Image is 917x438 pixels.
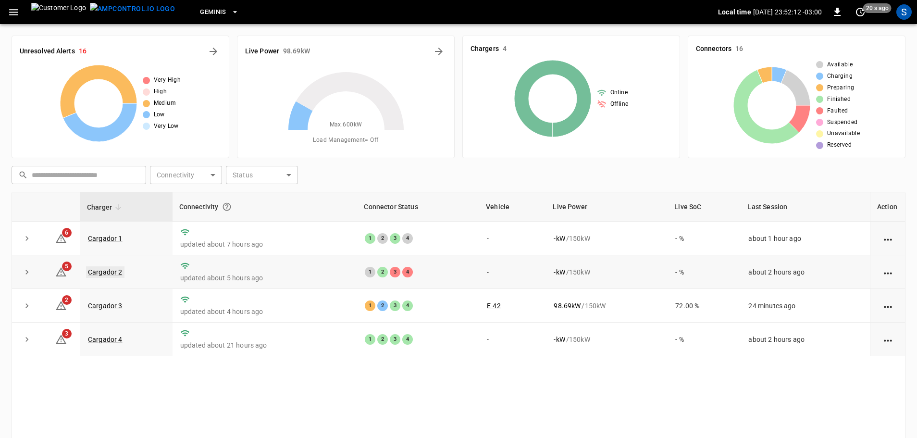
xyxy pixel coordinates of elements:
[827,95,851,104] span: Finished
[870,192,905,222] th: Action
[154,122,179,131] span: Very Low
[827,129,860,138] span: Unavailable
[55,234,67,241] a: 6
[882,335,894,344] div: action cell options
[245,46,279,57] h6: Live Power
[882,267,894,277] div: action cell options
[668,323,741,356] td: - %
[827,140,852,150] span: Reserved
[610,100,629,109] span: Offline
[402,334,413,345] div: 4
[196,3,243,22] button: Geminis
[377,334,388,345] div: 2
[87,201,124,213] span: Charger
[218,198,235,215] button: Connection between the charger and our software.
[154,87,167,97] span: High
[554,267,565,277] p: - kW
[741,323,870,356] td: about 2 hours ago
[853,4,868,20] button: set refresh interval
[487,302,501,310] a: E-42
[827,60,853,70] span: Available
[20,265,34,279] button: expand row
[546,192,668,222] th: Live Power
[55,301,67,309] a: 2
[753,7,822,17] p: [DATE] 23:52:12 -03:00
[554,234,660,243] div: / 150 kW
[79,46,87,57] h6: 16
[330,120,362,130] span: Max. 600 kW
[88,336,123,343] a: Cargador 4
[86,266,124,278] a: Cargador 2
[896,4,912,20] div: profile-icon
[735,44,743,54] h6: 16
[390,267,400,277] div: 3
[55,267,67,275] a: 5
[431,44,446,59] button: Energy Overview
[180,340,350,350] p: updated about 21 hours ago
[827,83,855,93] span: Preparing
[718,7,751,17] p: Local time
[154,75,181,85] span: Very High
[200,7,226,18] span: Geminis
[179,198,351,215] div: Connectivity
[554,335,565,344] p: - kW
[390,334,400,345] div: 3
[503,44,507,54] h6: 4
[479,255,546,289] td: -
[365,334,375,345] div: 1
[554,234,565,243] p: - kW
[554,335,660,344] div: / 150 kW
[882,234,894,243] div: action cell options
[62,228,72,238] span: 6
[741,289,870,323] td: 24 minutes ago
[827,72,853,81] span: Charging
[377,267,388,277] div: 2
[741,255,870,289] td: about 2 hours ago
[402,300,413,311] div: 4
[154,110,165,120] span: Low
[554,301,660,311] div: / 150 kW
[471,44,499,54] h6: Chargers
[479,323,546,356] td: -
[154,99,176,108] span: Medium
[313,136,378,145] span: Load Management = Off
[365,267,375,277] div: 1
[206,44,221,59] button: All Alerts
[20,231,34,246] button: expand row
[20,299,34,313] button: expand row
[827,118,858,127] span: Suspended
[20,332,34,347] button: expand row
[20,46,75,57] h6: Unresolved Alerts
[668,222,741,255] td: - %
[390,300,400,311] div: 3
[62,295,72,305] span: 2
[554,267,660,277] div: / 150 kW
[554,301,581,311] p: 98.69 kW
[402,233,413,244] div: 4
[863,3,892,13] span: 20 s ago
[88,302,123,310] a: Cargador 3
[357,192,479,222] th: Connector Status
[479,192,546,222] th: Vehicle
[668,255,741,289] td: - %
[741,222,870,255] td: about 1 hour ago
[377,300,388,311] div: 2
[668,192,741,222] th: Live SoC
[180,273,350,283] p: updated about 5 hours ago
[377,233,388,244] div: 2
[365,300,375,311] div: 1
[402,267,413,277] div: 4
[610,88,628,98] span: Online
[180,307,350,316] p: updated about 4 hours ago
[88,235,123,242] a: Cargador 1
[180,239,350,249] p: updated about 7 hours ago
[90,3,175,15] img: ampcontrol.io logo
[827,106,848,116] span: Faulted
[31,3,86,21] img: Customer Logo
[696,44,731,54] h6: Connectors
[882,301,894,311] div: action cell options
[390,233,400,244] div: 3
[62,262,72,271] span: 5
[55,335,67,343] a: 3
[365,233,375,244] div: 1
